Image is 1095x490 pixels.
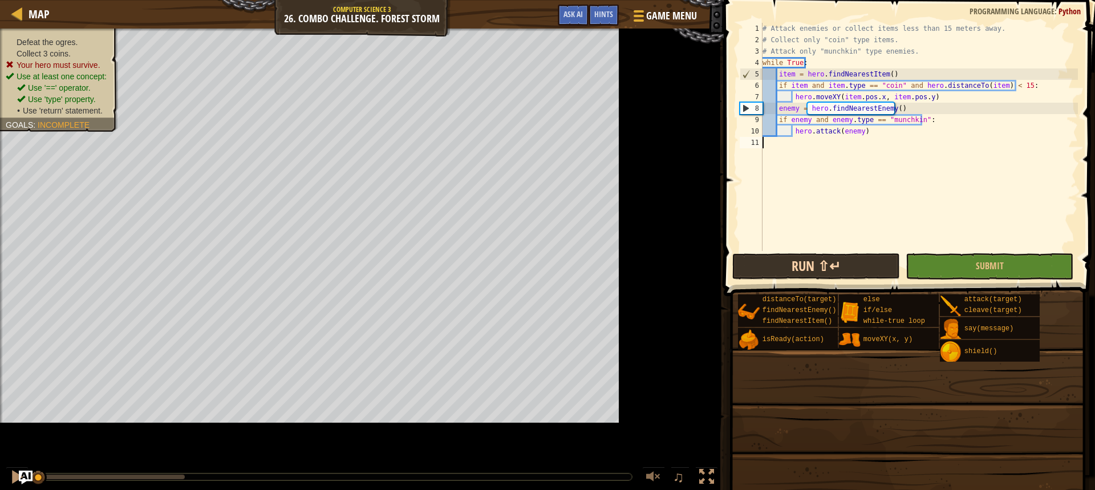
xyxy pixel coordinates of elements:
a: Map [23,6,50,22]
div: 5 [740,68,763,80]
span: Submit [976,260,1004,272]
button: Game Menu [624,5,704,31]
span: : [33,120,38,129]
span: Ask AI [563,9,583,19]
span: distanceTo(target) [763,295,837,303]
button: Ask AI [19,471,33,484]
li: Defeat the ogres. [6,37,109,48]
span: ♫ [673,468,684,485]
img: portrait.png [940,295,962,317]
span: Defeat the ogres. [17,38,78,47]
span: Collect 3 coins. [17,49,71,58]
div: 6 [740,80,763,91]
button: Ctrl + P: Pause [6,467,29,490]
div: 7 [740,91,763,103]
span: Use 'return' statement. [23,106,103,115]
img: portrait.png [839,329,861,351]
span: Map [29,6,50,22]
div: 9 [740,114,763,125]
li: Use 'return' statement. [17,105,109,116]
span: Your hero must survive. [17,60,100,70]
li: Your hero must survive. [6,59,109,71]
span: Use 'type' property. [28,95,96,104]
button: Ask AI [558,5,589,26]
span: Python [1058,6,1081,17]
span: Programming language [970,6,1055,17]
div: 3 [740,46,763,57]
div: 1 [740,23,763,34]
i: • [17,106,20,115]
span: Use '==' operator. [28,83,91,92]
button: Submit [906,253,1073,280]
span: Incomplete [38,120,90,129]
button: Toggle fullscreen [695,467,718,490]
li: Use at least one concept: [6,71,109,82]
span: cleave(target) [964,306,1022,314]
span: Game Menu [646,9,697,23]
div: 11 [740,137,763,148]
li: Collect 3 coins. [6,48,109,59]
img: portrait.png [940,341,962,363]
span: Goals [6,120,33,129]
div: 2 [740,34,763,46]
span: findNearestEnemy() [763,306,837,314]
span: say(message) [964,325,1013,333]
li: Use '==' operator. [17,82,109,94]
div: 4 [740,57,763,68]
img: portrait.png [738,301,760,323]
span: attack(target) [964,295,1022,303]
div: 8 [740,103,763,114]
button: Adjust volume [642,467,665,490]
div: 10 [740,125,763,137]
span: shield() [964,347,997,355]
span: if/else [863,306,892,314]
img: portrait.png [839,301,861,323]
img: portrait.png [940,318,962,340]
button: Run ⇧↵ [732,253,900,280]
span: findNearestItem() [763,317,832,325]
span: Hints [594,9,613,19]
span: else [863,295,880,303]
button: ♫ [671,467,690,490]
span: moveXY(x, y) [863,335,912,343]
li: Use 'type' property. [17,94,109,105]
span: isReady(action) [763,335,824,343]
span: Use at least one concept: [17,72,107,81]
span: while-true loop [863,317,925,325]
span: : [1055,6,1058,17]
img: portrait.png [738,329,760,351]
